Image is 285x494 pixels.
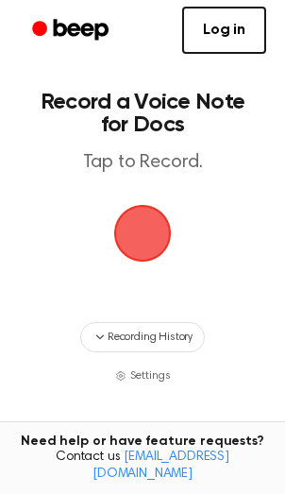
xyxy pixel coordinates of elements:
a: Log in [182,7,266,54]
p: Tap to Record. [34,151,251,175]
span: Recording History [108,329,193,346]
span: Settings [130,367,171,384]
span: Contact us [11,450,274,483]
a: [EMAIL_ADDRESS][DOMAIN_NAME] [92,451,229,481]
button: Recording History [80,322,205,352]
button: Settings [115,367,171,384]
h1: Record a Voice Note for Docs [34,91,251,136]
a: Beep [19,12,126,49]
img: Beep Logo [114,205,171,262]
